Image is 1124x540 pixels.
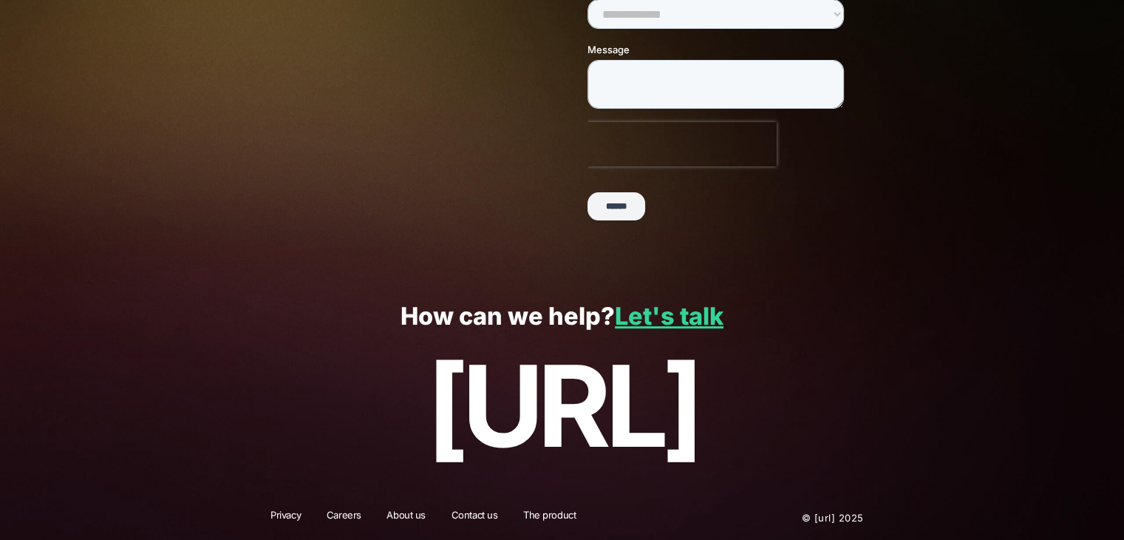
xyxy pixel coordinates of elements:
[712,508,863,527] p: © [URL] 2025
[514,508,585,527] a: The product
[32,303,1091,331] p: How can we help?
[615,302,723,331] a: Let's talk
[442,508,508,527] a: Contact us
[32,343,1091,470] p: [URL]
[261,508,310,527] a: Privacy
[377,508,435,527] a: About us
[317,508,371,527] a: Careers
